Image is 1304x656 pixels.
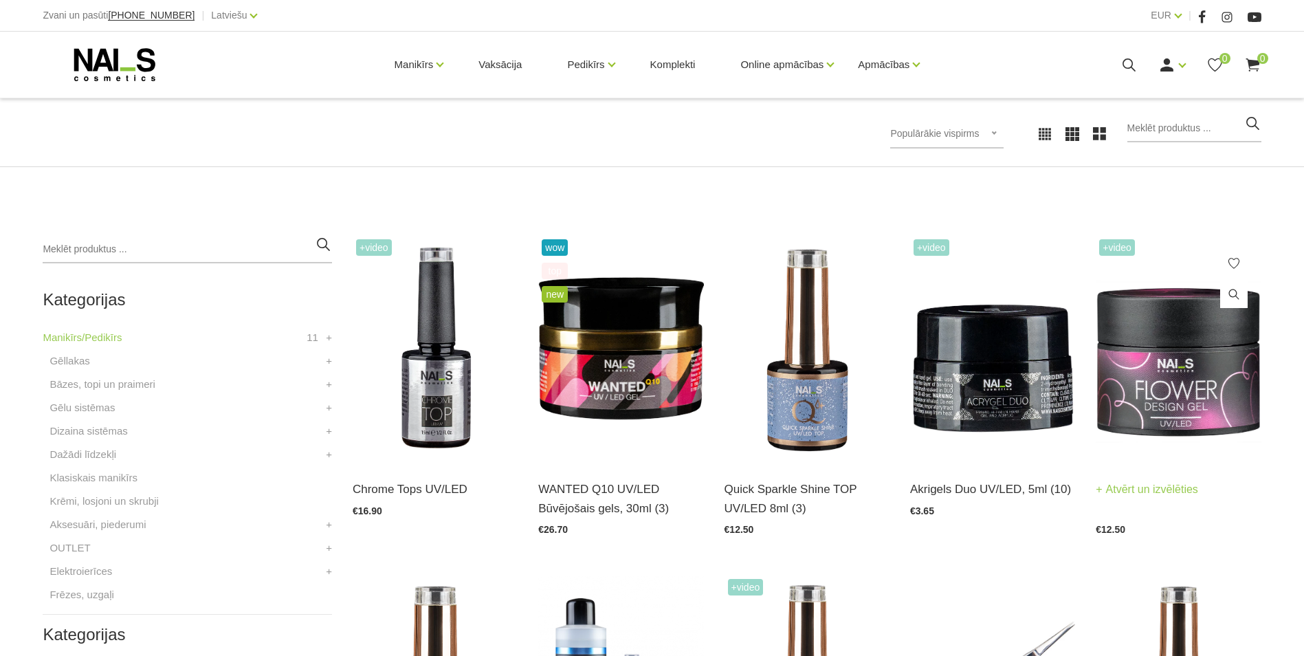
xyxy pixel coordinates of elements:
a: + [326,446,332,463]
a: Vaksācija [467,32,533,98]
a: Dažādi līdzekļi [49,446,116,463]
a: Aksesuāri, piederumi [49,516,146,533]
span: wow [542,239,568,256]
a: Bāzes, topi un praimeri [49,376,155,393]
a: 0 [1206,56,1224,74]
a: Elektroierīces [49,563,112,580]
span: €12.50 [725,524,754,535]
img: Kas ir AKRIGELS “DUO GEL” un kādas problēmas tas risina?• Tas apvieno ērti modelējamā akrigela un... [910,236,1075,463]
a: Chrome Tops UV/LED [353,480,518,499]
span: 0 [1257,53,1268,64]
span: top [542,263,568,279]
span: €26.70 [538,524,568,535]
a: Latviešu [211,7,247,23]
a: Frēzes, uzgaļi [49,587,113,603]
span: Populārākie vispirms [890,128,979,139]
div: Zvani un pasūti [43,7,195,24]
img: Gels WANTED NAILS cosmetics tehniķu komanda ir radījusi gelu, kas ilgi jau ir katra meistara mekl... [538,236,703,463]
a: Pedikīrs [567,37,604,92]
span: new [542,286,568,303]
h2: Kategorijas [43,626,332,644]
span: 0 [1219,53,1230,64]
a: Atvērt un izvēlēties [1096,480,1198,499]
a: 0 [1244,56,1261,74]
span: +Video [728,579,764,595]
a: Akrigels Duo UV/LED, 5ml (10) [910,480,1075,499]
a: Gēlu sistēmas [49,400,115,416]
a: + [326,540,332,556]
span: €12.50 [1096,524,1125,535]
img: Virsējais pārklājums bez lipīgā slāņa ar mirdzuma efektu.Pieejami 3 veidi:* Starlight - ar smalkā... [725,236,889,463]
a: + [326,516,332,533]
a: + [326,563,332,580]
span: +Video [1099,239,1135,256]
img: Flower dizaina gēls ir ilgnoturīgs gēls ar sauso ziedu elementiem. Viegli klājama formula, izcila... [1096,236,1261,463]
a: Apmācības [858,37,909,92]
a: EUR [1151,7,1171,23]
a: + [326,376,332,393]
span: €3.65 [910,505,934,516]
input: Meklēt produktus ... [43,236,332,263]
a: + [326,329,332,346]
a: Manikīrs/Pedikīrs [43,329,122,346]
a: Manikīrs [395,37,434,92]
h2: Kategorijas [43,291,332,309]
a: Quick Sparkle Shine TOP UV/LED 8ml (3) [725,480,889,517]
a: OUTLET [49,540,90,556]
span: | [201,7,204,24]
input: Meklēt produktus ... [1127,115,1261,142]
a: + [326,423,332,439]
span: 11 [307,329,318,346]
a: Komplekti [639,32,707,98]
a: + [326,353,332,369]
a: + [326,400,332,416]
img: Virsējais pārklājums bez lipīgā slāņa.Nodrošina izcilu spīdumu un ilgnoturību. Neatstāj nenoklāta... [353,236,518,463]
a: Gēllakas [49,353,89,369]
span: | [1189,7,1191,24]
a: Online apmācības [740,37,824,92]
a: WANTED Q10 UV/LED Būvējošais gels, 30ml (3) [538,480,703,517]
a: [PHONE_NUMBER] [108,10,195,21]
span: €16.90 [353,505,382,516]
a: Klasiskais manikīrs [49,470,137,486]
span: +Video [914,239,949,256]
span: +Video [356,239,392,256]
a: Krēmi, losjoni un skrubji [49,493,158,510]
a: Dizaina sistēmas [49,423,127,439]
